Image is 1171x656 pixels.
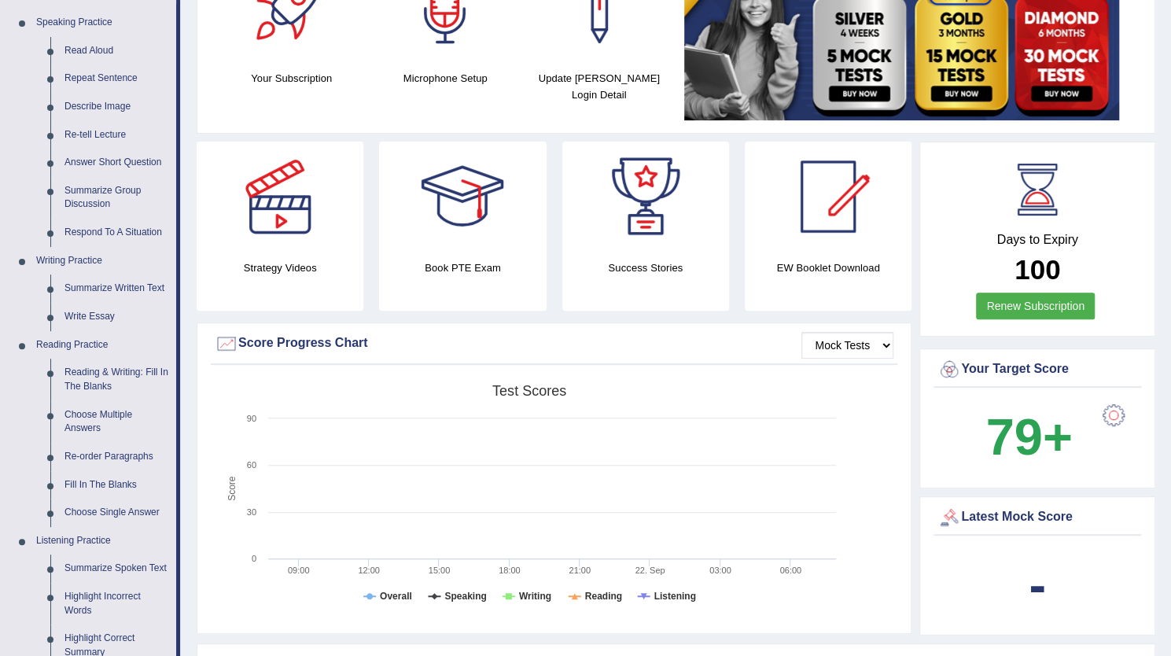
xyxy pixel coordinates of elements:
a: Summarize Group Discussion [57,177,176,219]
text: 60 [247,460,256,470]
b: 79+ [985,408,1072,466]
a: Re-order Paragraphs [57,443,176,471]
div: Score Progress Chart [215,332,893,356]
tspan: Score [226,476,238,501]
text: 03:00 [709,566,731,575]
h4: Your Subscription [223,70,361,87]
h4: Microphone Setup [377,70,515,87]
tspan: Speaking [444,591,486,602]
a: Writing Practice [29,247,176,275]
a: Summarize Written Text [57,275,176,303]
text: 06:00 [779,566,801,575]
tspan: Listening [654,591,696,602]
a: Write Essay [57,303,176,331]
text: 0 [252,554,256,563]
text: 15:00 [429,566,451,575]
a: Respond To A Situation [57,219,176,247]
b: - [1029,556,1046,614]
a: Re-tell Lecture [57,121,176,149]
text: 18:00 [499,566,521,575]
a: Choose Multiple Answers [57,401,176,443]
tspan: Test scores [492,383,566,399]
b: 100 [1014,254,1060,285]
text: 12:00 [358,566,380,575]
tspan: Reading [585,591,622,602]
a: Describe Image [57,93,176,121]
a: Reading & Writing: Fill In The Blanks [57,359,176,400]
a: Fill In The Blanks [57,471,176,499]
a: Read Aloud [57,37,176,65]
a: Choose Single Answer [57,499,176,527]
text: 90 [247,414,256,423]
h4: Update [PERSON_NAME] Login Detail [530,70,668,103]
h4: Success Stories [562,260,729,276]
h4: Days to Expiry [937,233,1137,247]
a: Answer Short Question [57,149,176,177]
a: Renew Subscription [976,293,1095,319]
a: Listening Practice [29,527,176,555]
h4: Book PTE Exam [379,260,546,276]
text: 21:00 [569,566,591,575]
div: Your Target Score [937,358,1137,381]
a: Repeat Sentence [57,64,176,93]
a: Summarize Spoken Text [57,555,176,583]
a: Speaking Practice [29,9,176,37]
a: Highlight Incorrect Words [57,583,176,625]
text: 30 [247,507,256,517]
tspan: Overall [380,591,412,602]
h4: EW Booklet Download [745,260,911,276]
text: 09:00 [288,566,310,575]
div: Latest Mock Score [937,506,1137,529]
a: Reading Practice [29,331,176,359]
h4: Strategy Videos [197,260,363,276]
tspan: 22. Sep [635,566,665,575]
tspan: Writing [519,591,551,602]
